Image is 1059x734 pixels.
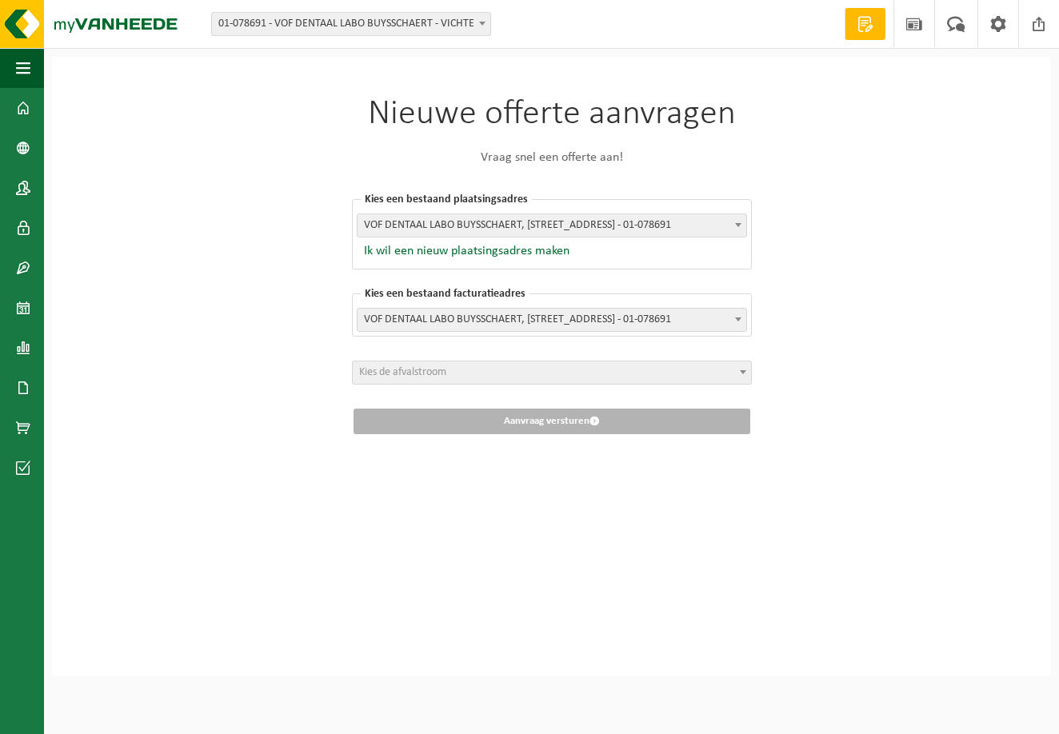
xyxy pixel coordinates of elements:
[361,288,529,300] span: Kies een bestaand facturatieadres
[352,148,752,167] p: Vraag snel een offerte aan!
[211,12,491,36] span: 01-078691 - VOF DENTAAL LABO BUYSSCHAERT - VICHTE
[357,213,747,237] span: VOF DENTAAL LABO BUYSSCHAERT, BEUKENHOFSTRAAT 72, VICHTE - 01-078691
[352,97,752,132] h1: Nieuwe offerte aanvragen
[359,366,446,378] span: Kies de afvalstroom
[358,214,746,237] span: VOF DENTAAL LABO BUYSSCHAERT, BEUKENHOFSTRAAT 72, VICHTE - 01-078691
[212,13,490,35] span: 01-078691 - VOF DENTAAL LABO BUYSSCHAERT - VICHTE
[354,409,750,434] button: Aanvraag versturen
[357,243,569,259] button: Ik wil een nieuw plaatsingsadres maken
[358,309,746,331] span: VOF DENTAAL LABO BUYSSCHAERT, BEUKENHOFSTRAAT 72, VICHTE, 0811.777.360 - 01-078691
[361,193,532,205] span: Kies een bestaand plaatsingsadres
[357,308,747,332] span: VOF DENTAAL LABO BUYSSCHAERT, BEUKENHOFSTRAAT 72, VICHTE, 0811.777.360 - 01-078691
